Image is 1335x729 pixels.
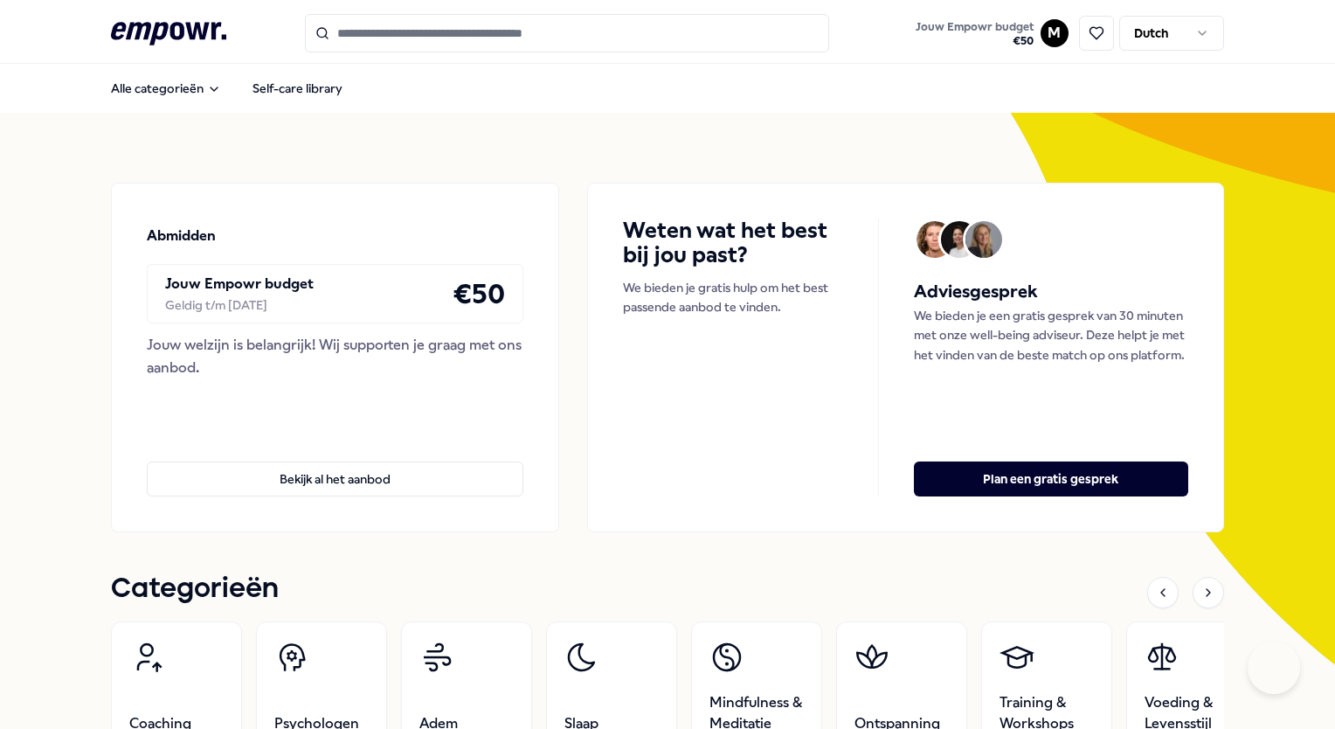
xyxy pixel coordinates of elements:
[165,295,314,315] div: Geldig t/m [DATE]
[916,20,1034,34] span: Jouw Empowr budget
[916,34,1034,48] span: € 50
[941,221,978,258] img: Avatar
[239,71,356,106] a: Self-care library
[165,273,314,295] p: Jouw Empowr budget
[147,462,523,496] button: Bekijk al het aanbod
[1041,19,1069,47] button: M
[914,278,1188,306] h5: Adviesgesprek
[909,15,1041,52] a: Jouw Empowr budget€50
[147,334,523,378] div: Jouw welzijn is belangrijk! Wij supporten je graag met ons aanbod.
[623,219,842,267] h4: Weten wat het best bij jou past?
[1248,642,1300,694] iframe: Help Scout Beacon - Open
[305,14,829,52] input: Search for products, categories or subcategories
[917,221,953,258] img: Avatar
[147,225,216,247] p: Abmidden
[97,71,356,106] nav: Main
[914,306,1188,364] p: We bieden je een gratis gesprek van 30 minuten met onze well-being adviseur. Deze helpt je met he...
[453,272,505,316] h4: € 50
[912,17,1037,52] button: Jouw Empowr budget€50
[97,71,235,106] button: Alle categorieën
[111,567,279,611] h1: Categorieën
[965,221,1002,258] img: Avatar
[147,434,523,496] a: Bekijk al het aanbod
[914,462,1188,496] button: Plan een gratis gesprek
[623,278,842,317] p: We bieden je gratis hulp om het best passende aanbod te vinden.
